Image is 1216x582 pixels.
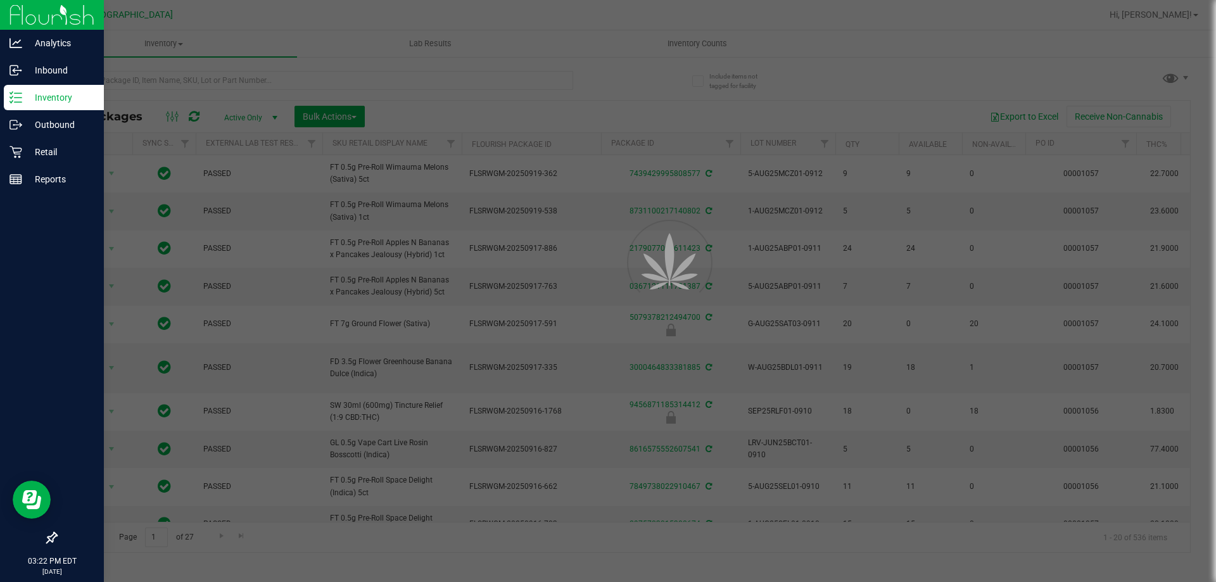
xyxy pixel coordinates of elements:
[22,144,98,160] p: Retail
[9,64,22,77] inline-svg: Inbound
[6,555,98,567] p: 03:22 PM EDT
[22,63,98,78] p: Inbound
[9,173,22,186] inline-svg: Reports
[22,172,98,187] p: Reports
[13,481,51,519] iframe: Resource center
[9,118,22,131] inline-svg: Outbound
[22,117,98,132] p: Outbound
[9,146,22,158] inline-svg: Retail
[6,567,98,576] p: [DATE]
[9,91,22,104] inline-svg: Inventory
[22,35,98,51] p: Analytics
[22,90,98,105] p: Inventory
[9,37,22,49] inline-svg: Analytics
